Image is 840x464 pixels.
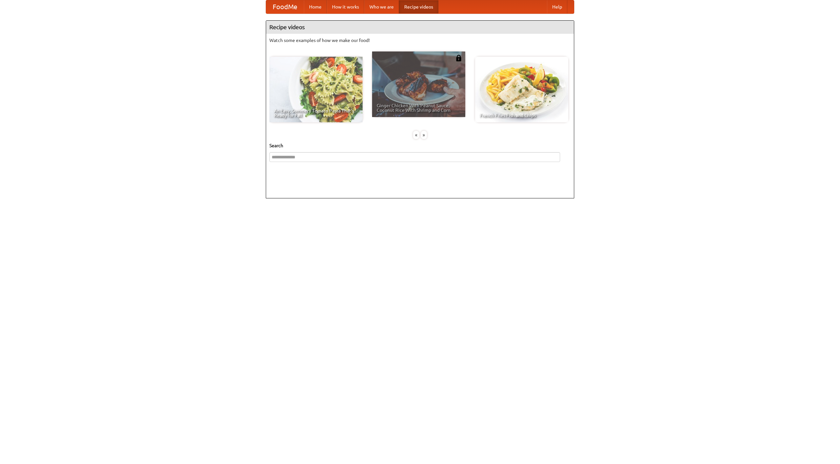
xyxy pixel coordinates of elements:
[269,142,571,149] h5: Search
[274,109,358,118] span: An Easy, Summery Tomato Pasta That's Ready for Fall
[547,0,567,13] a: Help
[421,131,427,139] div: »
[480,113,564,118] span: French Fries Fish and Chips
[413,131,419,139] div: «
[304,0,327,13] a: Home
[475,57,568,122] a: French Fries Fish and Chips
[269,57,363,122] a: An Easy, Summery Tomato Pasta That's Ready for Fall
[327,0,364,13] a: How it works
[266,0,304,13] a: FoodMe
[455,55,462,61] img: 483408.png
[269,37,571,44] p: Watch some examples of how we make our food!
[364,0,399,13] a: Who we are
[399,0,438,13] a: Recipe videos
[266,21,574,34] h4: Recipe videos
